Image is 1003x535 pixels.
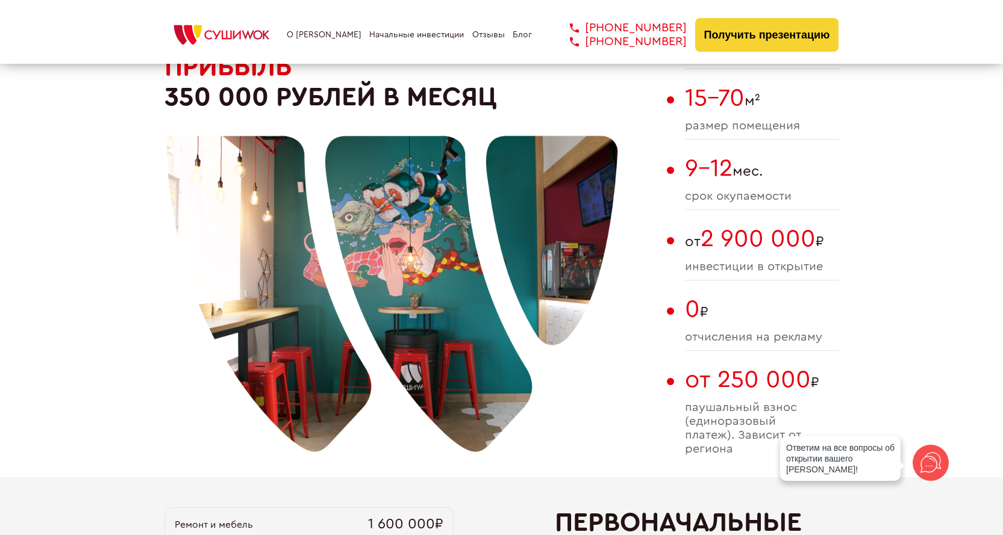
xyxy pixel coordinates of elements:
span: от 250 000 [685,368,811,392]
a: Блог [513,30,532,40]
span: cрок окупаемости [685,190,839,203]
span: от ₽ [685,225,839,253]
h2: 350 000 рублей в месяц [164,52,661,113]
span: м² [685,84,839,112]
a: [PHONE_NUMBER] [552,35,687,49]
span: 0 [685,297,700,321]
span: Ремонт и мебель [175,519,253,530]
span: 15-70 [685,86,745,110]
span: мес. [685,155,839,182]
span: 2 900 000 [701,227,816,251]
span: Прибыль [164,54,292,80]
a: О [PERSON_NAME] [287,30,361,40]
button: Получить презентацию [695,18,839,52]
span: ₽ [685,366,839,394]
span: размер помещения [685,119,839,133]
a: Отзывы [472,30,505,40]
span: паушальный взнос (единоразовый платеж). Зависит от региона [685,401,839,456]
div: Ответим на все вопросы об открытии вашего [PERSON_NAME]! [780,436,901,481]
img: СУШИWOK [164,22,279,48]
span: 1 600 000₽ [368,516,443,533]
span: отчисления на рекламу [685,330,839,344]
a: Начальные инвестиции [369,30,464,40]
span: 9-12 [685,156,733,181]
span: инвестиции в открытие [685,260,839,274]
a: [PHONE_NUMBER] [552,21,687,35]
span: ₽ [685,295,839,323]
